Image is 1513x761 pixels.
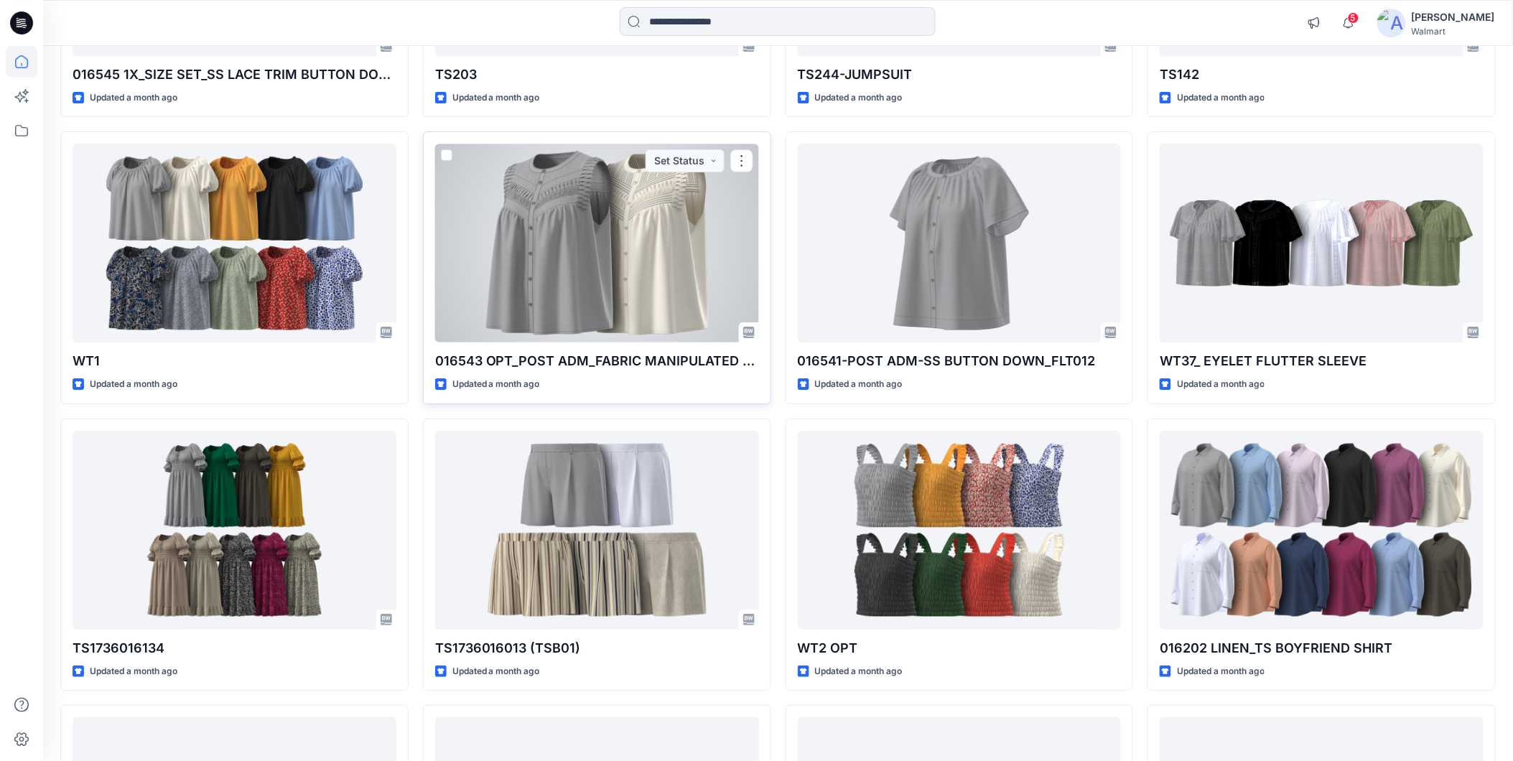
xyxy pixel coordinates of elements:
[798,431,1122,630] a: WT2 OPT
[452,664,540,679] p: Updated a month ago
[1160,431,1484,630] a: 016202 LINEN_TS BOYFRIEND SHIRT
[1348,12,1359,24] span: 5
[815,664,903,679] p: Updated a month ago
[1412,9,1495,26] div: [PERSON_NAME]
[1160,638,1484,658] p: 016202 LINEN_TS BOYFRIEND SHIRT
[452,90,540,106] p: Updated a month ago
[73,638,396,658] p: TS1736016134
[798,351,1122,371] p: 016541-POST ADM-SS BUTTON DOWN_FLT012
[435,144,759,342] a: 016543 OPT_POST ADM_FABRIC MANIPULATED SHELL
[1177,377,1265,392] p: Updated a month ago
[1377,9,1406,37] img: avatar
[1160,144,1484,342] a: WT37_ EYELET FLUTTER SLEEVE
[815,377,903,392] p: Updated a month ago
[1160,65,1484,85] p: TS142
[435,65,759,85] p: TS203
[798,638,1122,658] p: WT2 OPT
[1412,26,1495,37] div: Walmart
[73,351,396,371] p: WT1
[1160,351,1484,371] p: WT37_ EYELET FLUTTER SLEEVE
[73,144,396,342] a: WT1
[798,65,1122,85] p: TS244-JUMPSUIT
[435,431,759,630] a: TS1736016013 (TSB01)
[73,65,396,85] p: 016545 1X_SIZE SET_SS LACE TRIM BUTTON DOWN TOP
[815,90,903,106] p: Updated a month ago
[1177,90,1265,106] p: Updated a month ago
[452,377,540,392] p: Updated a month ago
[90,90,177,106] p: Updated a month ago
[90,377,177,392] p: Updated a month ago
[435,638,759,658] p: TS1736016013 (TSB01)
[73,431,396,630] a: TS1736016134
[1177,664,1265,679] p: Updated a month ago
[798,144,1122,342] a: 016541-POST ADM-SS BUTTON DOWN_FLT012
[90,664,177,679] p: Updated a month ago
[435,351,759,371] p: 016543 OPT_POST ADM_FABRIC MANIPULATED SHELL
